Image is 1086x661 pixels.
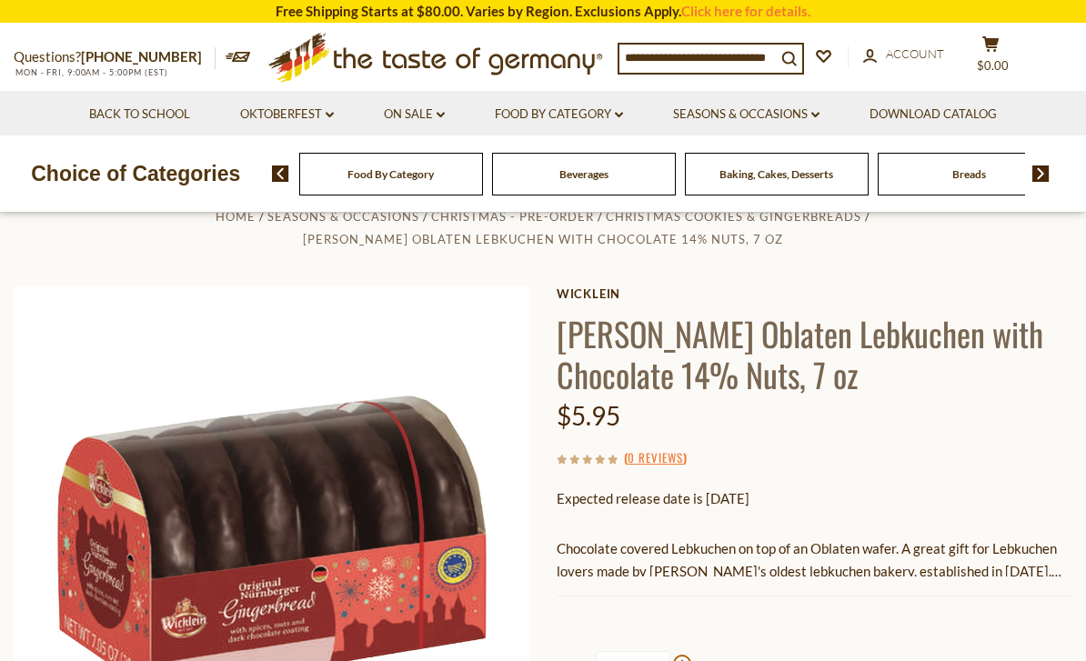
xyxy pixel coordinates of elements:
[14,67,168,77] span: MON - FRI, 9:00AM - 5:00PM (EST)
[606,209,861,224] a: Christmas Cookies & Gingerbreads
[384,105,445,125] a: On Sale
[89,105,190,125] a: Back to School
[14,45,216,69] p: Questions?
[557,400,620,431] span: $5.95
[719,167,833,181] a: Baking, Cakes, Desserts
[870,105,997,125] a: Download Catalog
[681,3,810,19] a: Click here for details.
[216,209,256,224] a: Home
[557,313,1072,395] h1: [PERSON_NAME] Oblaten Lebkuchen with Chocolate 14% Nuts, 7 oz
[952,167,986,181] a: Breads
[863,45,944,65] a: Account
[628,448,683,468] a: 0 Reviews
[559,167,608,181] a: Beverages
[431,209,594,224] a: Christmas - PRE-ORDER
[557,487,1072,510] p: Expected release date is [DATE]
[240,105,334,125] a: Oktoberfest
[347,167,434,181] a: Food By Category
[886,46,944,61] span: Account
[624,448,687,466] span: ( )
[267,209,419,224] a: Seasons & Occasions
[557,286,1072,301] a: Wicklein
[977,58,1009,73] span: $0.00
[495,105,623,125] a: Food By Category
[963,35,1018,81] button: $0.00
[1032,165,1050,182] img: next arrow
[303,232,783,246] a: [PERSON_NAME] Oblaten Lebkuchen with Chocolate 14% Nuts, 7 oz
[673,105,820,125] a: Seasons & Occasions
[81,48,202,65] a: [PHONE_NUMBER]
[272,165,289,182] img: previous arrow
[557,540,1061,579] span: Chocolate covered Lebkuchen on top of an Oblaten wafer. A great gift for Lebkuchen lovers made by...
